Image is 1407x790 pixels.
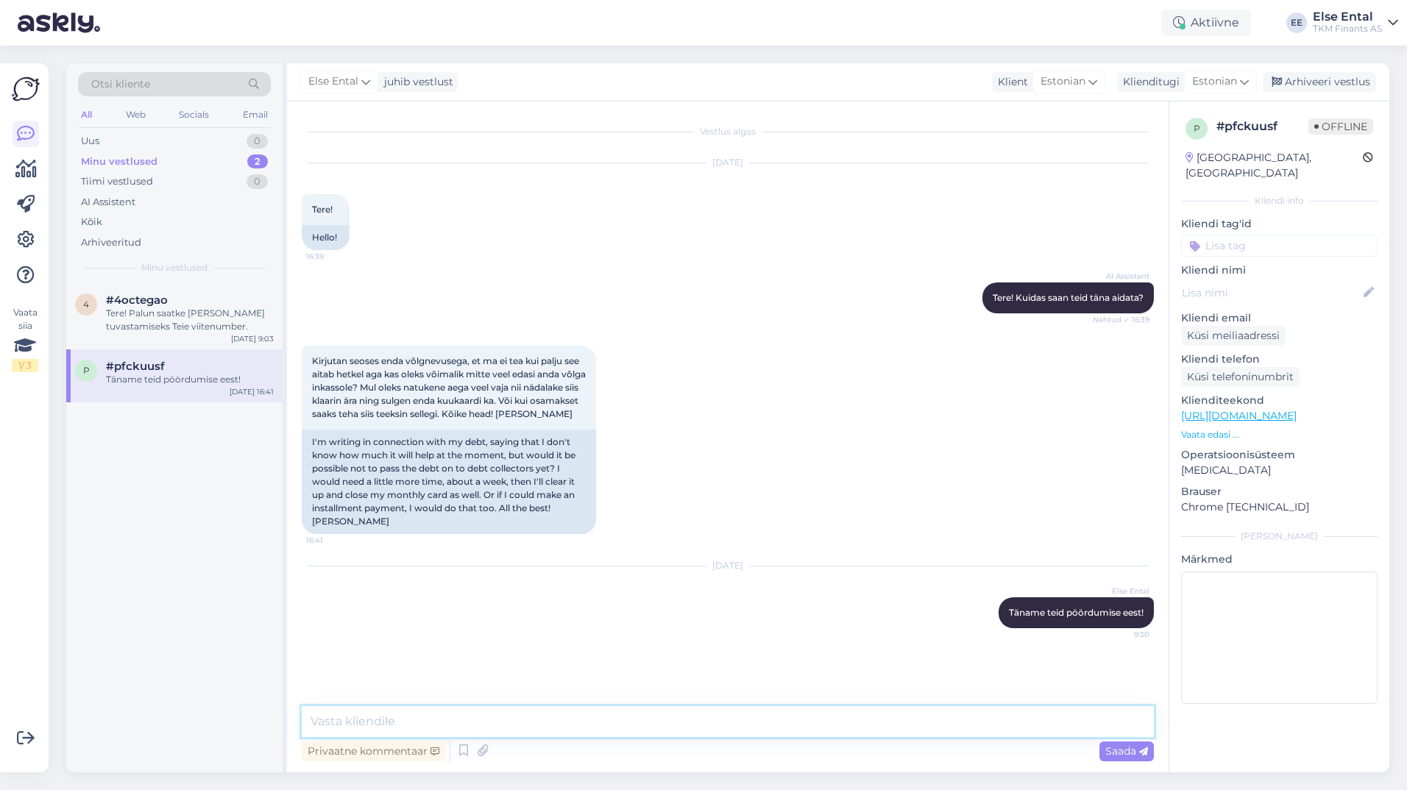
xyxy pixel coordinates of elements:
p: Kliendi telefon [1181,352,1378,367]
div: [DATE] 9:03 [231,333,274,344]
span: #4octegao [106,293,168,307]
p: [MEDICAL_DATA] [1181,463,1378,478]
a: [URL][DOMAIN_NAME] [1181,409,1297,422]
span: Täname teid pöördumise eest! [1009,607,1144,618]
p: Brauser [1181,484,1378,499]
p: Vaata edasi ... [1181,428,1378,441]
p: Kliendi tag'id [1181,216,1378,232]
span: Else Ental [308,74,358,90]
div: Vaata siia [12,306,38,372]
span: Saada [1105,744,1148,758]
div: Tere! Palun saatke [PERSON_NAME] tuvastamiseks Teie viitenumber. [106,307,274,333]
span: #pfckuusf [106,360,165,373]
div: Kliendi info [1181,194,1378,207]
div: Klient [992,74,1028,90]
div: [GEOGRAPHIC_DATA], [GEOGRAPHIC_DATA] [1186,150,1363,181]
div: Kõik [81,215,102,229]
span: Nähtud ✓ 16:39 [1093,314,1149,325]
div: Aktiivne [1161,10,1251,36]
div: Vestlus algas [302,125,1154,138]
div: Arhiveeri vestlus [1263,72,1376,92]
span: Estonian [1041,74,1085,90]
div: Hello! [302,225,350,250]
div: [DATE] 16:41 [230,386,274,397]
input: Lisa nimi [1182,285,1361,301]
span: Minu vestlused [141,261,208,274]
span: 9:30 [1094,629,1149,640]
span: Estonian [1192,74,1237,90]
div: [PERSON_NAME] [1181,530,1378,543]
div: Küsi telefoninumbrit [1181,367,1300,387]
div: Minu vestlused [81,154,157,169]
span: Else Ental [1094,586,1149,597]
div: EE [1286,13,1307,33]
div: [DATE] [302,559,1154,572]
div: Else Ental [1313,11,1382,23]
span: p [1194,123,1200,134]
p: Operatsioonisüsteem [1181,447,1378,463]
div: 0 [247,134,268,149]
p: Kliendi email [1181,310,1378,326]
div: I'm writing in connection with my debt, saying that I don't know how much it will help at the mom... [302,430,596,534]
span: p [83,365,90,376]
div: All [78,105,95,124]
span: Offline [1308,118,1373,135]
div: Uus [81,134,99,149]
span: 16:39 [306,251,361,262]
p: Kliendi nimi [1181,263,1378,278]
div: Küsi meiliaadressi [1181,326,1286,346]
div: Tiimi vestlused [81,174,153,189]
span: Tere! Kuidas saan teid täna aidata? [993,292,1144,303]
div: Web [123,105,149,124]
img: Askly Logo [12,75,40,103]
div: 0 [247,174,268,189]
div: [DATE] [302,156,1154,169]
div: juhib vestlust [378,74,453,90]
div: AI Assistent [81,195,135,210]
span: 16:41 [306,535,361,546]
span: Kirjutan seoses enda võlgnevusega, et ma ei tea kui palju see aitab hetkel aga kas oleks võimalik... [312,355,588,419]
div: Privaatne kommentaar [302,741,445,761]
p: Chrome [TECHNICAL_ID] [1181,499,1378,515]
div: # pfckuusf [1216,118,1308,135]
span: Otsi kliente [91,76,150,92]
span: Tere! [312,204,333,215]
p: Klienditeekond [1181,393,1378,408]
div: Email [240,105,271,124]
div: Arhiveeritud [81,235,141,250]
div: Klienditugi [1117,74,1180,90]
div: 2 [247,154,268,169]
span: AI Assistent [1094,271,1149,282]
div: Täname teid pöördumise eest! [106,373,274,386]
p: Märkmed [1181,552,1378,567]
div: Socials [176,105,212,124]
a: Else EntalTKM Finants AS [1313,11,1398,35]
div: TKM Finants AS [1313,23,1382,35]
input: Lisa tag [1181,235,1378,257]
span: 4 [83,299,89,310]
div: 1 / 3 [12,359,38,372]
